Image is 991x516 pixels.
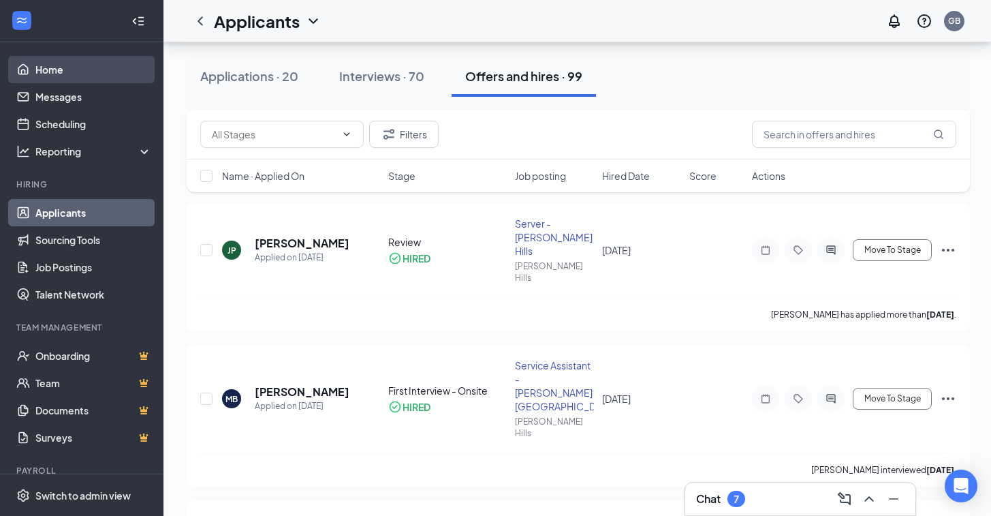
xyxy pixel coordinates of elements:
a: TeamCrown [35,369,152,397]
span: Name · Applied On [222,169,304,183]
div: Open Intercom Messenger [945,470,977,502]
svg: Minimize [885,491,902,507]
a: Talent Network [35,281,152,308]
div: Service Assistant - [PERSON_NAME][GEOGRAPHIC_DATA] [515,359,594,413]
a: Scheduling [35,110,152,138]
a: DocumentsCrown [35,397,152,424]
svg: ActiveChat [823,393,839,404]
div: MB [225,393,238,405]
svg: CheckmarkCircle [388,400,402,414]
svg: ChevronDown [341,129,352,140]
svg: Tag [790,393,806,404]
h5: [PERSON_NAME] [255,384,349,399]
h5: [PERSON_NAME] [255,236,349,251]
div: Hiring [16,179,149,190]
p: [PERSON_NAME] has applied more than . [771,309,956,320]
span: Actions [752,169,785,183]
a: Applicants [35,199,152,226]
svg: ChevronDown [305,13,321,29]
svg: Ellipses [940,242,956,258]
svg: Note [757,245,774,256]
div: GB [948,15,960,27]
svg: Analysis [16,145,30,158]
a: Sourcing Tools [35,226,152,254]
span: Hired Date [602,169,650,183]
svg: Filter [381,126,397,142]
div: Applied on [DATE] [255,251,349,264]
b: [DATE] [926,309,954,320]
div: Reporting [35,145,153,158]
svg: ChevronLeft [192,13,208,29]
svg: ComposeMessage [836,491,853,507]
h3: Chat [696,491,721,506]
span: Move To Stage [864,394,921,404]
div: Offers and hires · 99 [465,67,582,85]
div: 7 [734,494,739,505]
svg: ActiveChat [823,245,839,256]
p: [PERSON_NAME] interviewed . [811,464,956,476]
button: Move To Stage [853,388,932,410]
div: Team Management [16,322,149,333]
svg: CheckmarkCircle [388,252,402,265]
span: Stage [388,169,415,183]
svg: Notifications [886,13,902,29]
button: ComposeMessage [834,488,855,510]
input: All Stages [212,127,336,142]
div: HIRED [403,252,430,265]
button: Move To Stage [853,239,932,261]
button: ChevronUp [858,488,880,510]
a: OnboardingCrown [35,342,152,369]
button: Minimize [883,488,905,510]
svg: Note [757,393,774,404]
div: Applications · 20 [200,67,298,85]
a: Job Postings [35,254,152,281]
svg: ChevronUp [861,491,877,507]
div: First Interview - Onsite [388,384,507,397]
input: Search in offers and hires [752,121,956,148]
div: [PERSON_NAME] Hills [515,416,594,439]
span: Job posting [515,169,566,183]
div: Server - [PERSON_NAME] Hills [515,217,594,258]
b: [DATE] [926,465,954,475]
button: Filter Filters [369,121,439,148]
svg: Ellipses [940,391,956,407]
svg: Settings [16,489,30,502]
div: [PERSON_NAME] Hills [515,260,594,284]
a: SurveysCrown [35,424,152,451]
span: [DATE] [602,244,631,256]
svg: WorkstreamLogo [15,14,29,27]
svg: Collapse [131,14,145,28]
h1: Applicants [214,10,300,33]
span: Score [689,169,717,183]
span: Move To Stage [864,245,921,255]
div: HIRED [403,400,430,414]
svg: MagnifyingGlass [933,129,944,140]
div: Payroll [16,465,149,476]
svg: Tag [790,245,806,256]
div: Interviews · 70 [339,67,424,85]
svg: QuestionInfo [916,13,932,29]
div: Review [388,235,507,249]
div: Switch to admin view [35,489,131,502]
a: Home [35,56,152,83]
div: Applied on [DATE] [255,399,349,413]
a: Messages [35,83,152,110]
span: [DATE] [602,393,631,405]
div: JP [227,245,236,256]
